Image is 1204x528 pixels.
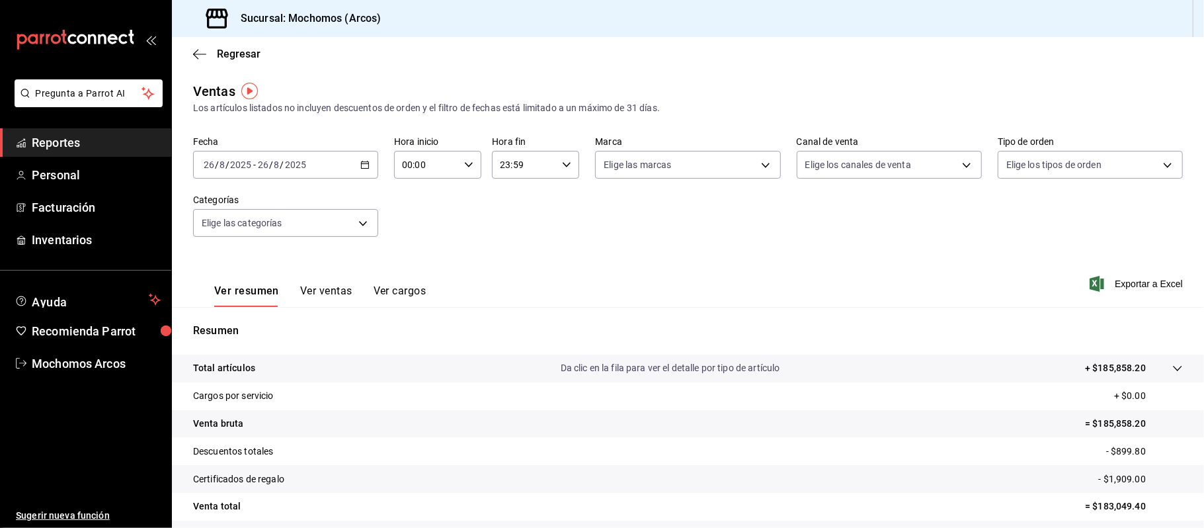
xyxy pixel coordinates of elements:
label: Hora fin [492,138,579,147]
div: navigation tabs [214,285,426,307]
span: - [253,159,256,170]
label: Tipo de orden [998,138,1183,147]
span: Reportes [32,134,161,152]
span: / [269,159,273,170]
span: Elige los tipos de orden [1006,158,1102,171]
p: + $0.00 [1114,389,1183,403]
p: Venta total [193,500,241,513]
p: Venta bruta [193,417,243,431]
input: -- [274,159,280,170]
span: Personal [32,166,161,184]
span: / [225,159,229,170]
label: Hora inicio [394,138,481,147]
label: Categorías [193,196,378,205]
input: -- [257,159,269,170]
span: Inventarios [32,231,161,249]
p: Descuentos totales [193,445,273,459]
button: Pregunta a Parrot AI [15,79,163,107]
span: Elige los canales de venta [805,158,911,171]
span: Recomienda Parrot [32,322,161,340]
span: Pregunta a Parrot AI [36,87,142,101]
label: Canal de venta [797,138,982,147]
button: Ver cargos [374,285,426,307]
p: Da clic en la fila para ver el detalle por tipo de artículo [561,361,780,375]
span: Ayuda [32,292,143,308]
button: Ver ventas [300,285,352,307]
div: Los artículos listados no incluyen descuentos de orden y el filtro de fechas está limitado a un m... [193,101,1183,115]
span: Elige las categorías [202,216,282,230]
button: Exportar a Excel [1092,276,1183,292]
p: Cargos por servicio [193,389,274,403]
label: Fecha [193,138,378,147]
h3: Sucursal: Mochomos (Arcos) [230,11,381,26]
span: / [215,159,219,170]
span: Facturación [32,198,161,216]
button: open_drawer_menu [145,34,156,45]
p: + $185,858.20 [1085,361,1146,375]
span: Regresar [217,48,261,60]
input: -- [219,159,225,170]
input: ---- [284,159,307,170]
p: Resumen [193,323,1183,339]
button: Regresar [193,48,261,60]
label: Marca [595,138,780,147]
p: - $1,909.00 [1099,472,1183,486]
button: Ver resumen [214,285,279,307]
input: ---- [229,159,252,170]
a: Pregunta a Parrot AI [9,96,163,110]
p: - $899.80 [1106,445,1183,459]
p: = $183,049.40 [1085,500,1183,513]
img: Tooltip marker [241,83,258,99]
p: Total artículos [193,361,255,375]
p: = $185,858.20 [1085,417,1183,431]
p: Certificados de regalo [193,472,284,486]
span: Mochomos Arcos [32,355,161,373]
span: Sugerir nueva función [16,509,161,523]
span: Elige las marcas [604,158,671,171]
input: -- [203,159,215,170]
span: / [280,159,284,170]
div: Ventas [193,81,235,101]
